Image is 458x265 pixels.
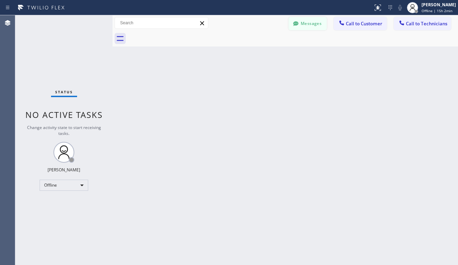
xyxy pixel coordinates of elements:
span: Change activity state to start receiving tasks. [27,125,101,136]
span: Offline | 15h 2min [422,8,452,13]
span: Call to Technicians [406,20,447,27]
button: Mute [395,3,405,12]
button: Call to Technicians [394,17,451,30]
input: Search [115,17,208,28]
button: Call to Customer [334,17,387,30]
div: Offline [40,180,88,191]
span: No active tasks [25,109,103,120]
div: [PERSON_NAME] [48,167,80,173]
div: [PERSON_NAME] [422,2,456,8]
span: Status [55,89,73,94]
span: Call to Customer [346,20,382,27]
button: Messages [289,17,327,30]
